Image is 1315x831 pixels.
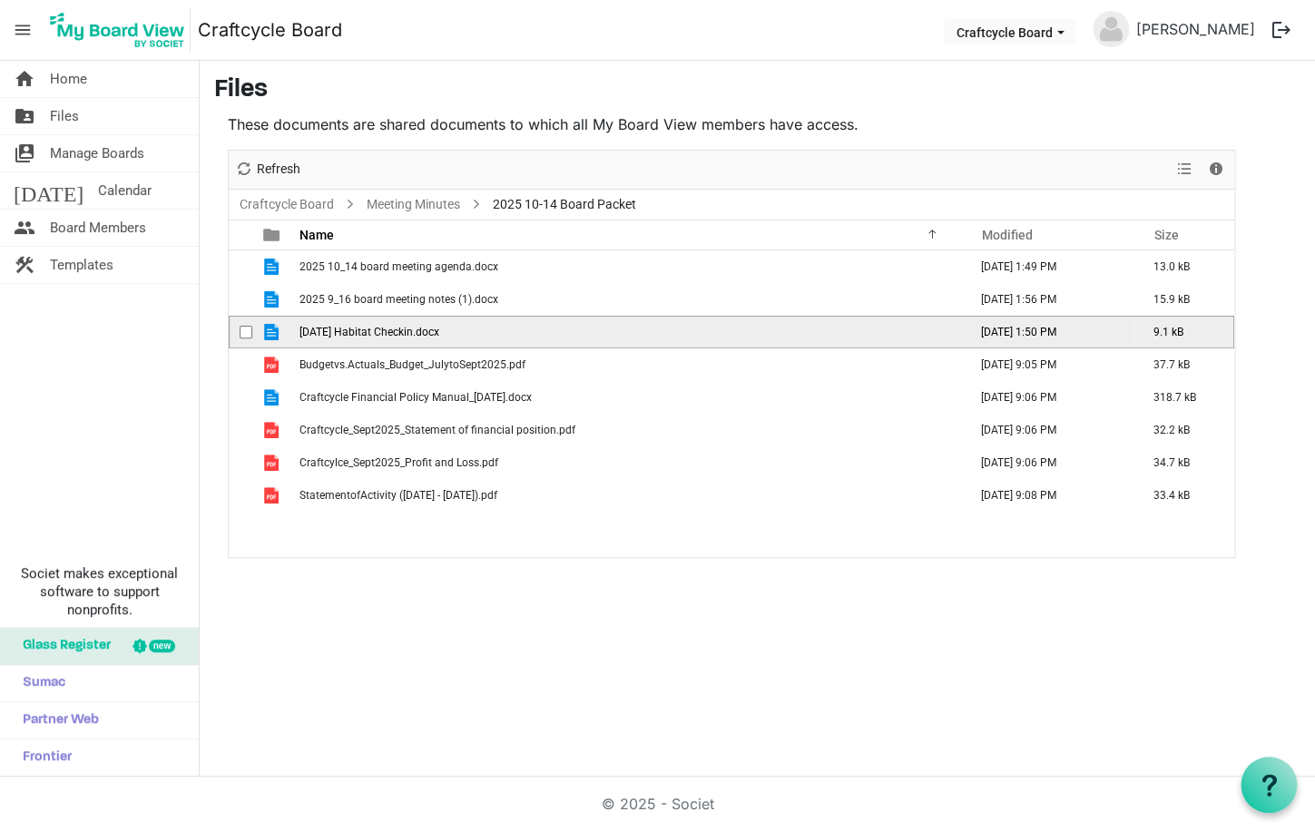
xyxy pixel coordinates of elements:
span: Manage Boards [50,135,144,171]
span: 2025 9_16 board meeting notes (1).docx [299,293,498,306]
td: checkbox [229,446,252,479]
td: 318.7 kB is template cell column header Size [1134,381,1234,414]
td: checkbox [229,414,252,446]
a: My Board View Logo [44,7,198,53]
span: Modified [981,228,1032,242]
span: Budgetvs.Actuals_Budget_JulytoSept2025.pdf [299,358,525,371]
span: Sumac [14,665,65,701]
span: Name [299,228,334,242]
span: switch_account [14,135,35,171]
td: Craftcylce_Sept2025_Profit and Loss.pdf is template cell column header Name [294,446,962,479]
td: checkbox [229,250,252,283]
button: Details [1204,158,1229,181]
span: menu [5,13,40,47]
span: Partner Web [14,702,99,738]
span: folder_shared [14,98,35,134]
img: My Board View Logo [44,7,191,53]
h3: Files [214,75,1300,106]
span: Calendar [98,172,152,209]
span: Craftcycle_Sept2025_Statement of financial position.pdf [299,424,575,436]
a: © 2025 - Societ [602,795,714,813]
td: Budgetvs.Actuals_Budget_JulytoSept2025.pdf is template cell column header Name [294,348,962,381]
td: 15.9 kB is template cell column header Size [1134,283,1234,316]
td: is template cell column header type [252,348,294,381]
td: October 13, 2025 9:08 PM column header Modified [962,479,1134,512]
span: Files [50,98,79,134]
td: checkbox [229,381,252,414]
button: logout [1262,11,1300,49]
span: Refresh [255,158,302,181]
span: [DATE] Habitat Checkin.docx [299,326,439,338]
span: Glass Register [14,628,111,664]
td: October 13, 2025 9:06 PM column header Modified [962,446,1134,479]
img: no-profile-picture.svg [1093,11,1129,47]
td: October 13, 2025 9:06 PM column header Modified [962,381,1134,414]
span: 2025 10_14 board meeting agenda.docx [299,260,498,273]
td: is template cell column header type [252,283,294,316]
span: construction [14,247,35,283]
span: Templates [50,247,113,283]
td: October 10, 2025 1:56 PM column header Modified [962,283,1134,316]
td: checkbox [229,348,252,381]
td: 32.2 kB is template cell column header Size [1134,414,1234,446]
button: View dropdownbutton [1173,158,1195,181]
td: October 10, 2025 1:49 PM column header Modified [962,250,1134,283]
td: 9.1 kB is template cell column header Size [1134,316,1234,348]
span: Home [50,61,87,97]
td: is template cell column header type [252,446,294,479]
td: Craftcycle_Sept2025_Statement of financial position.pdf is template cell column header Name [294,414,962,446]
td: checkbox [229,479,252,512]
td: is template cell column header type [252,316,294,348]
span: StatementofActivity ([DATE] - [DATE]).pdf [299,489,497,502]
td: StatementofActivity (Jan - Dec 2025).pdf is template cell column header Name [294,479,962,512]
td: is template cell column header type [252,381,294,414]
span: Size [1153,228,1178,242]
span: Frontier [14,739,72,776]
span: [DATE] [14,172,83,209]
td: 2025 10_14 board meeting agenda.docx is template cell column header Name [294,250,962,283]
td: 2025 9_16 board meeting notes (1).docx is template cell column header Name [294,283,962,316]
span: Board Members [50,210,146,246]
div: Details [1201,151,1232,189]
td: October 13, 2025 9:06 PM column header Modified [962,414,1134,446]
td: 9-23-25 Habitat Checkin.docx is template cell column header Name [294,316,962,348]
span: Craftcylce_Sept2025_Profit and Loss.pdf [299,456,498,469]
td: 34.7 kB is template cell column header Size [1134,446,1234,479]
td: October 10, 2025 1:50 PM column header Modified [962,316,1134,348]
td: 33.4 kB is template cell column header Size [1134,479,1234,512]
td: is template cell column header type [252,250,294,283]
div: Refresh [229,151,307,189]
td: is template cell column header type [252,414,294,446]
span: home [14,61,35,97]
td: 37.7 kB is template cell column header Size [1134,348,1234,381]
td: Craftcycle Financial Policy Manual_10-11-25.docx is template cell column header Name [294,381,962,414]
span: 2025 10-14 Board Packet [489,193,640,216]
a: [PERSON_NAME] [1129,11,1262,47]
span: Craftcycle Financial Policy Manual_[DATE].docx [299,391,532,404]
div: View [1170,151,1201,189]
p: These documents are shared documents to which all My Board View members have access. [228,113,1235,135]
button: Craftcycle Board dropdownbutton [944,19,1075,44]
td: October 13, 2025 9:05 PM column header Modified [962,348,1134,381]
td: is template cell column header type [252,479,294,512]
td: checkbox [229,283,252,316]
span: Societ makes exceptional software to support nonprofits. [8,564,191,619]
div: new [149,640,175,652]
button: Refresh [232,158,304,181]
a: Meeting Minutes [363,193,464,216]
span: people [14,210,35,246]
td: checkbox [229,316,252,348]
a: Craftcycle Board [236,193,338,216]
td: 13.0 kB is template cell column header Size [1134,250,1234,283]
a: Craftcycle Board [198,12,342,48]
